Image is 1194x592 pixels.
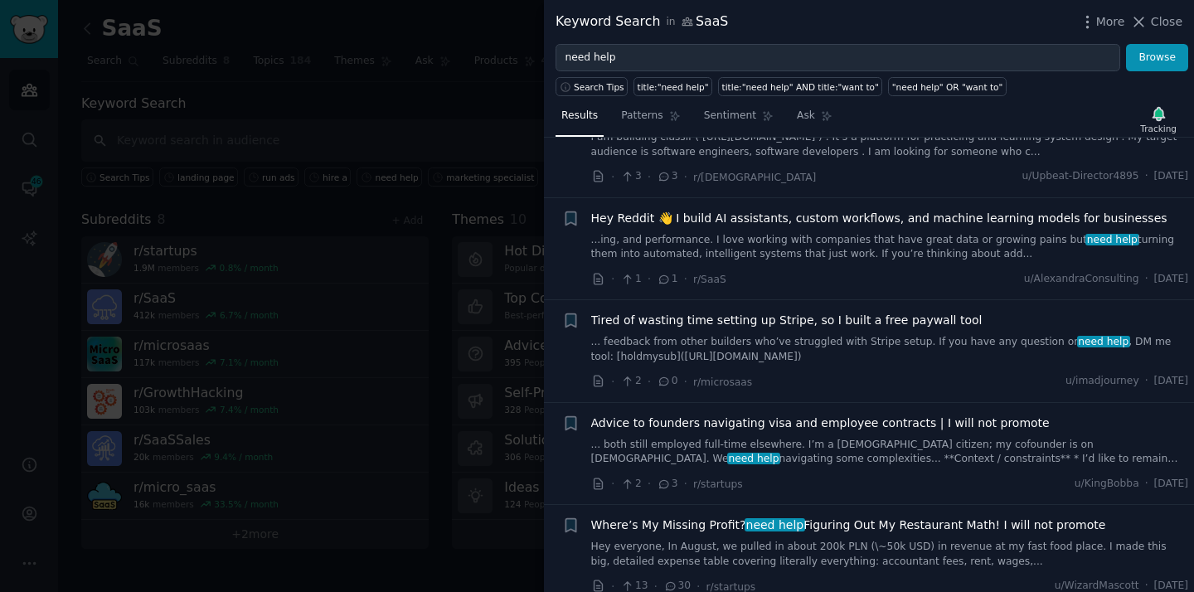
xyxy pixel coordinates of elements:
span: · [611,168,614,186]
span: · [611,373,614,391]
span: · [648,168,651,186]
span: Search Tips [574,81,624,93]
a: Hey Reddit 👋 I build AI assistants, custom workflows, and machine learning models for businesses [591,210,1167,227]
span: Where’s My Missing Profit? Figuring Out My Restaurant Math! I will not promote [591,517,1106,534]
input: Try a keyword related to your business [556,44,1120,72]
a: Where’s My Missing Profit?need helpFiguring Out My Restaurant Math! I will not promote [591,517,1106,534]
button: Close [1130,13,1182,31]
span: 1 [620,272,641,287]
span: 3 [657,477,677,492]
a: Advice to founders navigating visa and employee contracts | I will not promote [591,415,1050,432]
span: 2 [620,477,641,492]
span: 0 [657,374,677,389]
a: "need help" OR "want to" [888,77,1007,96]
span: Sentiment [704,109,756,124]
span: need help [727,453,781,464]
div: "need help" OR "want to" [892,81,1003,93]
span: · [1145,272,1148,287]
div: title:"need help" [638,81,709,93]
a: ... both still employed full-time elsewhere. I’m a [DEMOGRAPHIC_DATA] citizen; my cofounder is on... [591,438,1189,467]
span: need help [1077,336,1131,347]
span: · [648,270,651,288]
span: · [1145,374,1148,389]
span: [DATE] [1154,169,1188,184]
a: title:"need help" AND title:"want to" [718,77,882,96]
span: r/[DEMOGRAPHIC_DATA] [693,172,816,183]
span: in [666,15,675,30]
span: u/Upbeat-Director4895 [1022,169,1139,184]
span: More [1096,13,1125,31]
span: r/startups [693,478,743,490]
span: [DATE] [1154,477,1188,492]
div: Keyword Search SaaS [556,12,728,32]
a: title:"need help" [633,77,712,96]
a: Sentiment [698,103,779,137]
span: u/KingBobba [1075,477,1139,492]
button: Search Tips [556,77,628,96]
span: [DATE] [1154,272,1188,287]
a: I am building classif ( [URL][DOMAIN_NAME] ) . It’s a platform for practicing and learning system... [591,130,1189,159]
span: · [1145,169,1148,184]
span: · [611,270,614,288]
a: ... feedback from other builders who’ve struggled with Stripe setup. If you have any question orn... [591,335,1189,364]
span: Close [1151,13,1182,31]
span: · [648,373,651,391]
span: [DATE] [1154,374,1188,389]
span: · [684,168,687,186]
span: 3 [620,169,641,184]
a: Patterns [615,103,686,137]
span: Results [561,109,598,124]
span: Patterns [621,109,663,124]
span: 2 [620,374,641,389]
button: Tracking [1134,102,1182,137]
span: · [684,475,687,493]
span: need help [1085,234,1139,245]
span: r/SaaS [693,274,726,285]
span: 1 [657,272,677,287]
span: need help [745,518,805,531]
span: · [684,373,687,391]
button: Browse [1126,44,1188,72]
span: u/AlexandraConsulting [1024,272,1139,287]
div: Tracking [1140,123,1177,134]
a: Results [556,103,604,137]
span: · [611,475,614,493]
span: · [648,475,651,493]
span: · [1145,477,1148,492]
span: r/microsaas [693,376,752,388]
a: Ask [791,103,838,137]
a: ...ing, and performance. I love working with companies that have great data or growing pains butn... [591,233,1189,262]
div: title:"need help" AND title:"want to" [722,81,879,93]
a: Hey everyone, In August, we pulled in about 200k PLN (\~50k USD) in revenue at my fast food place... [591,540,1189,569]
span: Ask [797,109,815,124]
span: u/imadjourney [1065,374,1139,389]
span: · [684,270,687,288]
button: More [1079,13,1125,31]
a: Tired of wasting time setting up Stripe, so I built a free paywall tool [591,312,983,329]
span: 3 [657,169,677,184]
